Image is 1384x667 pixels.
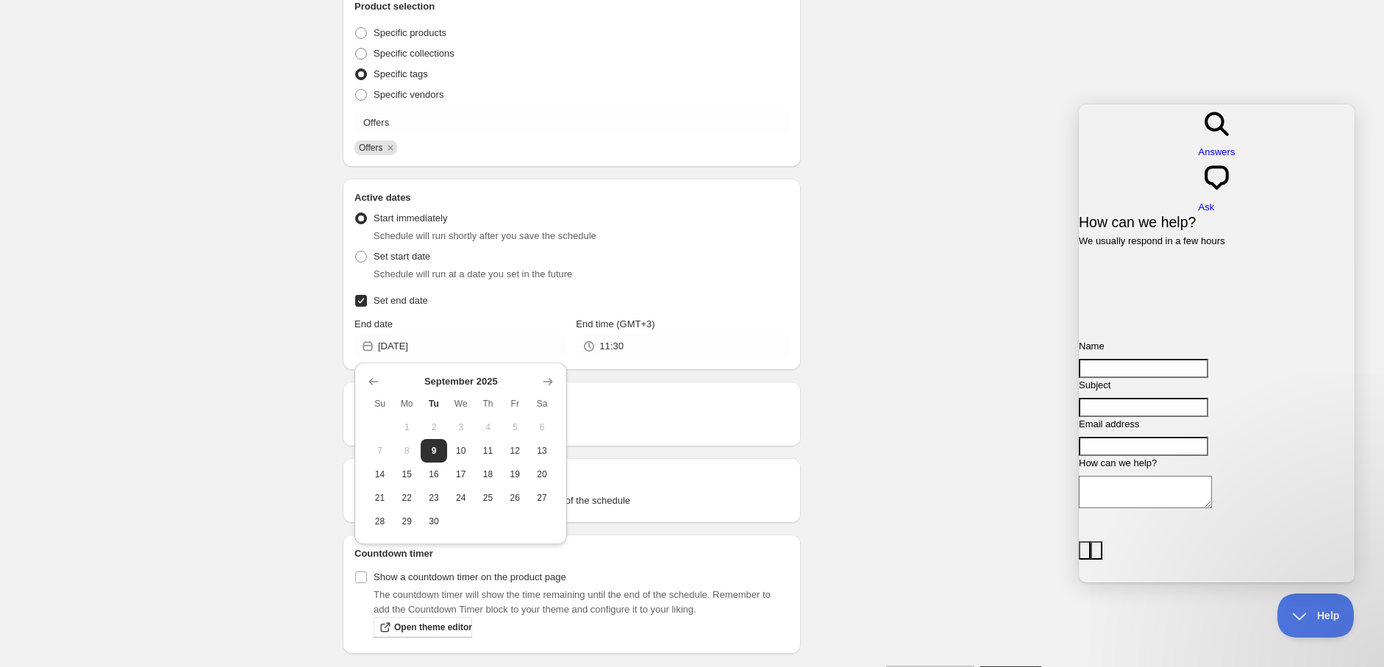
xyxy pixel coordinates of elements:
span: 19 [507,468,523,480]
iframe: Help Scout Beacon - Live Chat, Contact Form, and Knowledge Base [1079,104,1355,582]
button: Sunday September 28 2025 [366,510,393,533]
button: Wednesday September 10 2025 [447,439,474,463]
span: 18 [480,468,496,480]
button: Monday September 1 2025 [393,415,421,439]
button: Monday September 29 2025 [393,510,421,533]
th: Monday [393,392,421,415]
span: Offers [359,143,382,153]
span: Sa [535,398,550,410]
h2: Tags [354,470,789,485]
span: 30 [427,516,442,527]
h2: Countdown timer [354,546,789,561]
button: Sunday September 21 2025 [366,486,393,510]
span: End time (GMT+3) [576,318,654,329]
th: Thursday [474,392,502,415]
span: Specific tags [374,68,428,79]
span: We [453,398,468,410]
button: Thursday September 4 2025 [474,415,502,439]
button: Friday September 5 2025 [502,415,529,439]
a: Open theme editor [374,617,472,638]
span: Set end date [374,295,428,306]
button: Show previous month, August 2025 [363,371,384,392]
span: 28 [372,516,388,527]
span: Su [372,398,388,410]
span: Specific collections [374,48,454,59]
span: Fr [507,398,523,410]
span: 10 [453,445,468,457]
span: 23 [427,492,442,504]
p: The countdown timer will show the time remaining until the end of the schedule. Remember to add t... [374,588,789,617]
span: 6 [535,421,550,433]
span: Schedule will run at a date you set in the future [374,268,572,279]
span: 9 [427,445,442,457]
span: Th [480,398,496,410]
button: Today Tuesday September 9 2025 [421,439,448,463]
button: Sunday September 14 2025 [366,463,393,486]
span: 8 [399,445,415,457]
span: 16 [427,468,442,480]
button: Thursday September 11 2025 [474,439,502,463]
button: Sunday September 7 2025 [366,439,393,463]
span: End date [354,318,393,329]
span: Open theme editor [394,621,472,633]
button: Tuesday September 30 2025 [421,510,448,533]
button: Show next month, October 2025 [538,371,558,392]
span: 11 [480,445,496,457]
button: Tuesday September 2 2025 [421,415,448,439]
th: Sunday [366,392,393,415]
span: 17 [453,468,468,480]
h2: Active dates [354,190,789,205]
button: Wednesday September 3 2025 [447,415,474,439]
span: Specific products [374,27,446,38]
th: Saturday [529,392,556,415]
span: Specific vendors [374,89,443,100]
span: Tu [427,398,442,410]
button: Thursday September 25 2025 [474,486,502,510]
span: 15 [399,468,415,480]
button: Monday September 8 2025 [393,439,421,463]
button: Tuesday September 16 2025 [421,463,448,486]
span: 26 [507,492,523,504]
span: 3 [453,421,468,433]
span: Show a countdown timer on the product page [374,571,566,582]
span: 7 [372,445,388,457]
button: Saturday September 13 2025 [529,439,556,463]
span: 24 [453,492,468,504]
th: Wednesday [447,392,474,415]
iframe: Help Scout Beacon - Close [1277,593,1355,638]
th: Tuesday [421,392,448,415]
button: Monday September 22 2025 [393,486,421,510]
span: Schedule will run shortly after you save the schedule [374,230,596,241]
button: Tuesday September 23 2025 [421,486,448,510]
span: Mo [399,398,415,410]
span: 27 [535,492,550,504]
span: 2 [427,421,442,433]
button: Wednesday September 24 2025 [447,486,474,510]
th: Friday [502,392,529,415]
button: Saturday September 20 2025 [529,463,556,486]
button: Saturday September 27 2025 [529,486,556,510]
span: 29 [399,516,415,527]
span: Set start date [374,251,430,262]
span: 22 [399,492,415,504]
h2: Repeating [354,393,789,408]
span: 13 [535,445,550,457]
span: 20 [535,468,550,480]
button: Remove Offers [384,141,397,154]
span: 1 [399,421,415,433]
span: 25 [480,492,496,504]
span: 12 [507,445,523,457]
span: 5 [507,421,523,433]
span: Start immediately [374,213,447,224]
button: Wednesday September 17 2025 [447,463,474,486]
button: Saturday September 6 2025 [529,415,556,439]
button: Friday September 12 2025 [502,439,529,463]
span: 4 [480,421,496,433]
span: 14 [372,468,388,480]
button: Friday September 26 2025 [502,486,529,510]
